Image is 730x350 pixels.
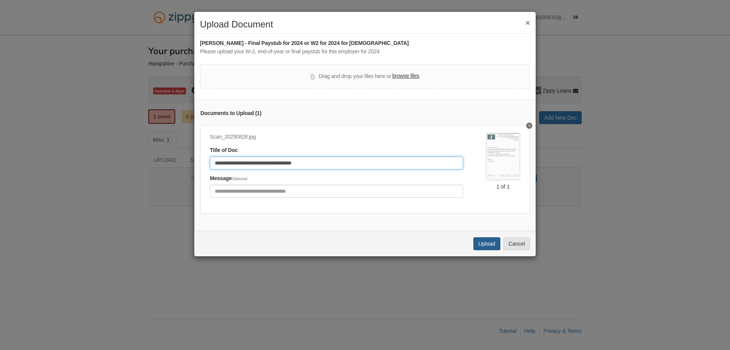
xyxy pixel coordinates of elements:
[311,72,419,81] div: Drag and drop your files here or
[210,146,238,155] label: Title of Doc
[200,39,530,48] div: [PERSON_NAME] - Final Paystub for 2024 or W2 for 2024 for [DEMOGRAPHIC_DATA]
[200,19,530,29] h2: Upload Document
[486,183,520,190] div: 1 of 1
[473,237,500,250] button: Upload
[526,123,532,129] button: Delete Robert Pay 2024 Apostolic Revival Church
[503,237,530,250] button: Cancel
[210,185,463,198] input: Include any comments on this document
[486,133,520,180] img: Scan_20250828.jpg
[232,176,247,181] span: Optional
[200,48,530,56] div: Please upload your W-2, end-of-year or final paystub for this employer for 2024
[210,174,247,183] label: Message
[200,109,530,118] div: Documents to Upload ( 1 )
[210,157,463,169] input: Document Title
[392,72,419,80] label: browse files
[525,19,530,27] button: ×
[210,133,463,141] div: Scan_20250828.jpg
